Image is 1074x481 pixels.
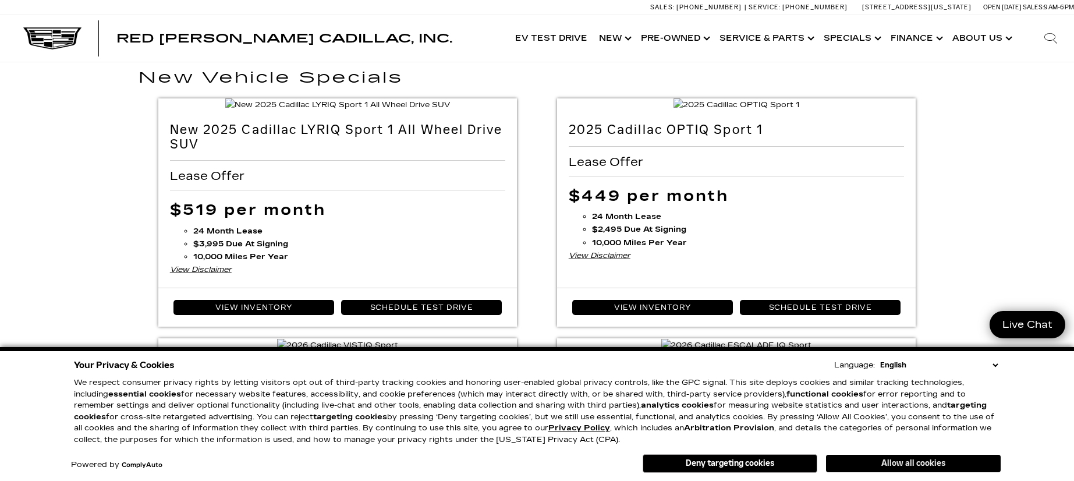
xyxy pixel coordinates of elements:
[714,15,818,62] a: Service & Parts
[676,3,742,11] span: [PHONE_NUMBER]
[877,359,1001,371] select: Language Select
[193,239,288,249] strong: $3,995 Due At Signing
[786,390,863,399] strong: functional cookies
[548,423,610,433] a: Privacy Policy
[170,169,247,182] span: Lease Offer
[818,15,885,62] a: Specials
[23,27,81,49] img: Cadillac Dark Logo with Cadillac White Text
[170,201,327,219] span: $519 per month
[71,461,162,469] div: Powered by
[116,31,452,45] span: Red [PERSON_NAME] Cadillac, Inc.
[116,33,452,44] a: Red [PERSON_NAME] Cadillac, Inc.
[826,455,1001,472] button: Allow all cookies
[170,263,506,276] div: View Disclaimer
[569,155,646,168] span: Lease Offer
[193,252,288,261] strong: 10,000 Miles Per Year
[313,412,387,422] strong: targeting cookies
[592,238,687,247] strong: 10,000 Miles Per Year
[983,3,1022,11] span: Open [DATE]
[225,98,450,111] img: New 2025 Cadillac LYRIQ Sport 1 All Wheel Drive SUV
[749,3,781,11] span: Service:
[990,311,1065,338] a: Live Chat
[139,70,936,87] h1: New Vehicle Specials
[277,339,398,352] img: 2026 Cadillac VISTIQ Sport
[74,401,987,422] strong: targeting cookies
[650,4,745,10] a: Sales: [PHONE_NUMBER]
[170,123,506,151] h2: New 2025 Cadillac LYRIQ Sport 1 All Wheel Drive SUV
[740,300,901,315] a: Schedule Test Drive
[108,390,181,399] strong: essential cookies
[74,377,1001,445] p: We respect consumer privacy rights by letting visitors opt out of third-party tracking cookies an...
[74,357,175,373] span: Your Privacy & Cookies
[592,212,661,221] span: 24 Month Lease
[193,227,263,236] span: 24 Month Lease
[650,3,675,11] span: Sales:
[569,187,729,205] span: $449 per month
[1044,3,1074,11] span: 9 AM-6 PM
[643,454,817,473] button: Deny targeting cookies
[635,15,714,62] a: Pre-Owned
[569,123,905,137] h2: 2025 Cadillac OPTIQ Sport 1
[572,300,733,315] a: View Inventory
[641,401,714,410] strong: analytics cookies
[674,98,799,111] img: 2025 Cadillac OPTIQ Sport 1
[509,15,593,62] a: EV Test Drive
[341,300,502,315] a: Schedule Test Drive
[173,300,335,315] a: View Inventory
[661,339,811,352] img: 2026 Cadillac ESCALADE IQ Sport
[122,462,162,469] a: ComplyAuto
[684,423,774,433] strong: Arbitration Provision
[592,225,686,234] strong: $2,495 Due At Signing
[997,318,1058,331] span: Live Chat
[593,15,635,62] a: New
[947,15,1016,62] a: About Us
[1023,3,1044,11] span: Sales:
[745,4,850,10] a: Service: [PHONE_NUMBER]
[885,15,947,62] a: Finance
[862,3,972,11] a: [STREET_ADDRESS][US_STATE]
[834,362,875,369] div: Language:
[569,249,905,262] div: View Disclaimer
[782,3,848,11] span: [PHONE_NUMBER]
